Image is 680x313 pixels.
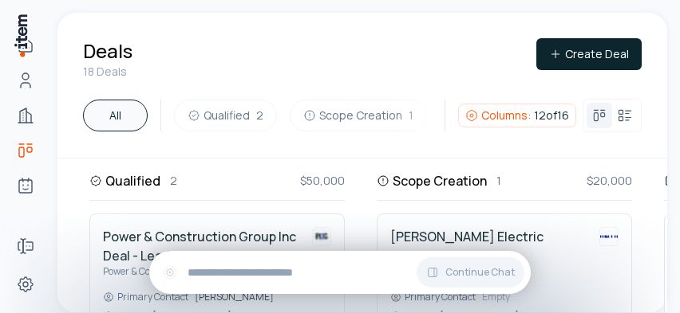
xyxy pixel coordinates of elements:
[290,100,427,131] button: Scope Creation1
[10,230,42,262] a: Forms
[390,227,587,265] h4: [PERSON_NAME] Electric Discovery
[174,100,277,131] button: Qualified2
[599,227,619,246] img: Fureigh Electric
[440,100,571,131] button: Proposal Sent
[103,291,188,303] div: Primary Contact
[105,171,160,190] h3: Qualified
[149,251,531,294] div: Continue Chat
[393,171,487,190] h3: Scope Creation
[10,268,42,300] a: Settings
[195,291,331,303] span: [PERSON_NAME]
[256,108,263,123] span: 2
[409,108,413,123] span: 1
[534,108,569,123] span: 12 of 16
[300,172,345,190] span: $50,000
[10,170,42,201] a: Agents
[10,100,42,131] a: Companies
[10,65,42,96] a: People
[10,135,42,166] a: Deals
[445,266,515,279] span: Continue Chat
[458,104,576,127] button: Columns:12of16
[83,64,132,80] p: 18 Deals
[13,13,29,58] img: Item Brain Logo
[10,29,42,61] a: Home
[83,38,132,64] h1: Deals
[536,38,642,70] button: Create Deal
[103,265,299,278] p: Power & Construction Group Inc
[417,257,524,288] button: Continue Chat
[170,172,177,190] p: 2
[312,227,331,246] img: Power & Construction Group Inc
[83,100,148,131] button: All
[482,291,619,303] span: Empty
[587,172,632,190] span: $20,000
[103,227,299,265] h4: Power & Construction Group Inc Deal - Leadership Training
[481,108,531,123] span: Columns:
[390,291,476,303] div: Primary Contact
[496,172,501,190] p: 1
